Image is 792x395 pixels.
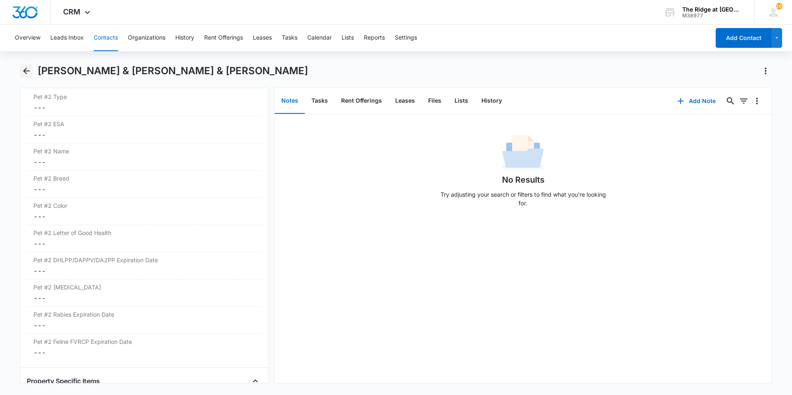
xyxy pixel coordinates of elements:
label: Pet #2 Rabies Expiration Date [33,310,255,319]
dd: --- [33,266,255,276]
dd: --- [33,130,255,140]
h1: [PERSON_NAME] & [PERSON_NAME] & [PERSON_NAME] [38,65,308,77]
button: Notes [275,88,305,114]
div: Pet #2 Rabies Expiration Date--- [27,307,262,334]
button: Files [422,88,448,114]
button: Settings [395,25,417,51]
button: Overview [15,25,40,51]
button: Back [20,64,33,78]
button: Leases [389,88,422,114]
div: Pet #2 Breed--- [27,171,262,198]
img: No Data [502,132,544,174]
div: Pet #2 ESA--- [27,116,262,143]
dd: --- [33,293,255,303]
button: Add Contact [716,28,771,48]
dd: --- [33,212,255,221]
button: Tasks [282,25,297,51]
h4: Property Specific Items [27,376,100,386]
button: Calendar [307,25,332,51]
dd: --- [33,103,255,113]
dd: --- [33,184,255,194]
dd: --- [33,239,255,249]
dd: --- [33,157,255,167]
h1: No Results [502,174,544,186]
button: Search... [724,94,737,108]
button: Close [249,374,262,388]
div: Pet #2 Name--- [27,143,262,171]
label: Pet #2 Feline FVRCP Expiration Date [33,337,255,346]
label: Pet #2 Letter of Good Health [33,228,255,237]
p: Try adjusting your search or filters to find what you’re looking for. [436,190,610,207]
button: Leads Inbox [50,25,84,51]
button: Overflow Menu [750,94,764,108]
button: Rent Offerings [335,88,389,114]
button: Lists [342,25,354,51]
div: Pet #2 DHLPP/DAPPV/DA2PP Expiration Date--- [27,252,262,280]
div: Pet #2 Type--- [27,89,262,116]
span: CRM [63,7,80,16]
label: Pet #2 Type [33,92,255,101]
label: Pet #2 ESA [33,120,255,128]
div: notifications count [776,3,783,9]
button: Leases [253,25,272,51]
label: Pet #2 Color [33,201,255,210]
button: History [475,88,509,114]
button: Lists [448,88,475,114]
label: Pet #2 Name [33,147,255,155]
div: Pet #2 Feline FVRCP Expiration Date--- [27,334,262,361]
dd: --- [33,348,255,357]
button: Rent Offerings [204,25,243,51]
div: account name [682,6,742,13]
button: Add Note [669,91,724,111]
div: Pet #2 [MEDICAL_DATA]--- [27,280,262,307]
label: Pet #2 [MEDICAL_DATA] [33,283,255,292]
span: 103 [776,3,783,9]
label: Pet #2 DHLPP/DAPPV/DA2PP Expiration Date [33,256,255,264]
button: Filters [737,94,750,108]
div: Pet #2 Color--- [27,198,262,225]
div: account id [682,13,742,19]
button: Organizations [128,25,165,51]
button: Reports [364,25,385,51]
label: Pet #2 Breed [33,174,255,183]
button: History [175,25,194,51]
button: Actions [759,64,772,78]
div: Pet #2 Letter of Good Health--- [27,225,262,252]
button: Tasks [305,88,335,114]
dd: --- [33,320,255,330]
button: Contacts [94,25,118,51]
